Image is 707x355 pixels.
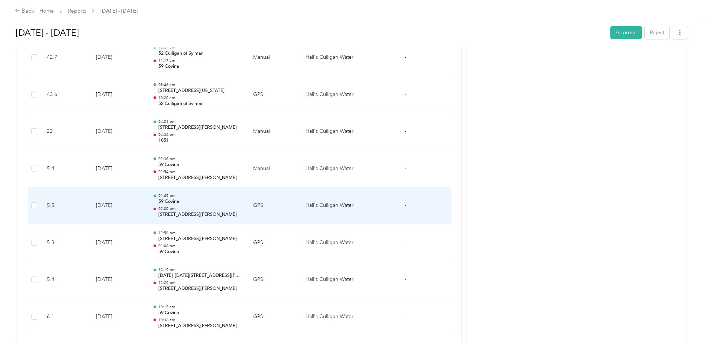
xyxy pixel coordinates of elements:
p: 12:56 pm [158,230,241,236]
p: [STREET_ADDRESS][PERSON_NAME] [158,285,241,292]
td: [DATE] [90,187,146,224]
h1: Aug 1 - 31, 2025 [16,24,605,42]
span: - [405,239,406,246]
td: [DATE] [90,261,146,298]
p: 01:08 pm [158,243,241,249]
td: 6.1 [41,298,90,336]
td: [DATE] [90,113,146,150]
p: 10:17 am [158,304,241,310]
td: Hall's Culligan Water [300,76,360,113]
td: Hall's Culligan Water [300,187,360,224]
td: [DATE] [90,39,146,76]
td: GPS [247,298,300,336]
td: Manual [247,150,300,188]
td: Hall's Culligan Water [300,150,360,188]
td: [DATE] [90,150,146,188]
p: 59 Covina [158,63,241,70]
p: [DATE]–[DATE][STREET_ADDRESS][PERSON_NAME] [158,272,241,279]
td: Hall's Culligan Water [300,261,360,298]
p: 11:17 am [158,58,241,63]
p: 01:45 pm [158,193,241,198]
a: Home [39,8,54,14]
button: Reject [645,26,669,39]
td: 22 [41,113,90,150]
p: [STREET_ADDRESS][PERSON_NAME] [158,175,241,181]
div: Back [15,7,34,16]
p: [STREET_ADDRESS][PERSON_NAME] [158,323,241,329]
td: 5.3 [41,224,90,262]
span: - [405,276,406,282]
p: 59 Covina [158,198,241,205]
button: Approve [610,26,642,39]
td: [DATE] [90,76,146,113]
td: Manual [247,113,300,150]
span: - [405,128,406,134]
p: 02:00 pm [158,206,241,211]
td: 5.4 [41,261,90,298]
p: 08:46 am [158,82,241,87]
p: 02:54 pm [158,169,241,175]
p: 12:19 pm [158,267,241,272]
td: GPS [247,76,300,113]
p: 02:38 pm [158,156,241,161]
span: - [405,202,406,208]
p: 52 Culligan of Sylmar [158,100,241,107]
p: [STREET_ADDRESS][PERSON_NAME] [158,236,241,242]
span: - [405,54,406,60]
p: 59 Covina [158,161,241,168]
td: 42.7 [41,39,90,76]
td: [DATE] [90,298,146,336]
td: GPS [247,261,300,298]
p: 1051 [158,137,241,144]
p: 04:01 pm [158,119,241,124]
td: Manual [247,39,300,76]
td: Hall's Culligan Water [300,39,360,76]
p: 59 Covina [158,249,241,255]
a: Reports [68,8,86,14]
p: 02:20 pm [158,341,241,346]
td: [DATE] [90,224,146,262]
p: [STREET_ADDRESS][PERSON_NAME] [158,211,241,218]
p: 59 Covina [158,310,241,316]
iframe: Everlance-gr Chat Button Frame [665,313,707,355]
p: 12:29 pm [158,280,241,285]
td: GPS [247,187,300,224]
span: - [405,91,406,97]
p: 04:34 pm [158,132,241,137]
td: Hall's Culligan Water [300,298,360,336]
td: 5.4 [41,150,90,188]
p: [STREET_ADDRESS][US_STATE] [158,87,241,94]
td: 5.5 [41,187,90,224]
p: [STREET_ADDRESS][PERSON_NAME] [158,124,241,131]
span: [DATE] - [DATE] [100,7,138,15]
p: 10:20 am [158,95,241,100]
td: GPS [247,224,300,262]
td: Hall's Culligan Water [300,224,360,262]
p: 10:36 am [158,317,241,323]
span: - [405,165,406,172]
p: 52 Culligan of Sylmar [158,50,241,57]
td: Hall's Culligan Water [300,113,360,150]
td: 43.6 [41,76,90,113]
span: - [405,313,406,320]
